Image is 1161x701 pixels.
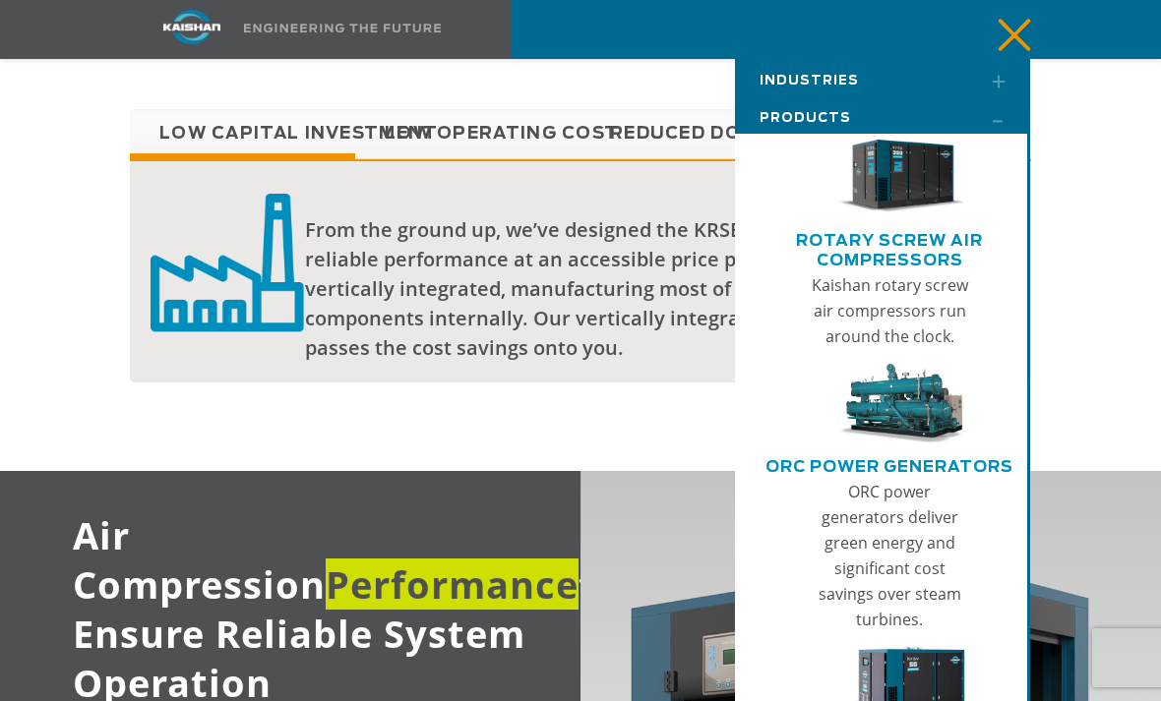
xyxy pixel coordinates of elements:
[966,59,1015,102] a: Toggle submenu
[838,134,966,219] img: thumb-Rotary-Screw-Air-Compressors
[806,479,973,632] p: ORC power generators deliver green energy and significant cost savings over steam turbines.
[838,364,966,443] img: thumb-ORC-Power-Generators
[244,24,441,32] img: Engineering the future
[118,10,266,44] img: kaishan logo
[735,59,1030,96] a: Industries
[735,96,1030,134] a: Products
[130,109,355,158] a: Low Capital Investment
[760,112,851,125] span: Products
[326,558,579,610] span: Performance
[130,159,1031,382] div: Low Capital Investment
[755,231,1024,272] a: Rotary Screw Air Compressors
[806,272,973,349] p: Kaishan rotary screw air compressors run around the clock.
[580,109,806,158] a: Reduced Downtime
[765,457,1013,479] a: ORC Power Generators
[966,96,1015,140] a: Toggle submenu
[151,191,304,332] img: low capital investment badge
[355,109,580,158] a: Low Operating Cost
[983,13,1016,46] a: mobile menu
[760,75,859,88] span: Industries
[305,215,951,363] div: From the ground up, we’ve designed the KRSB series to offer reliable performance at an accessible...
